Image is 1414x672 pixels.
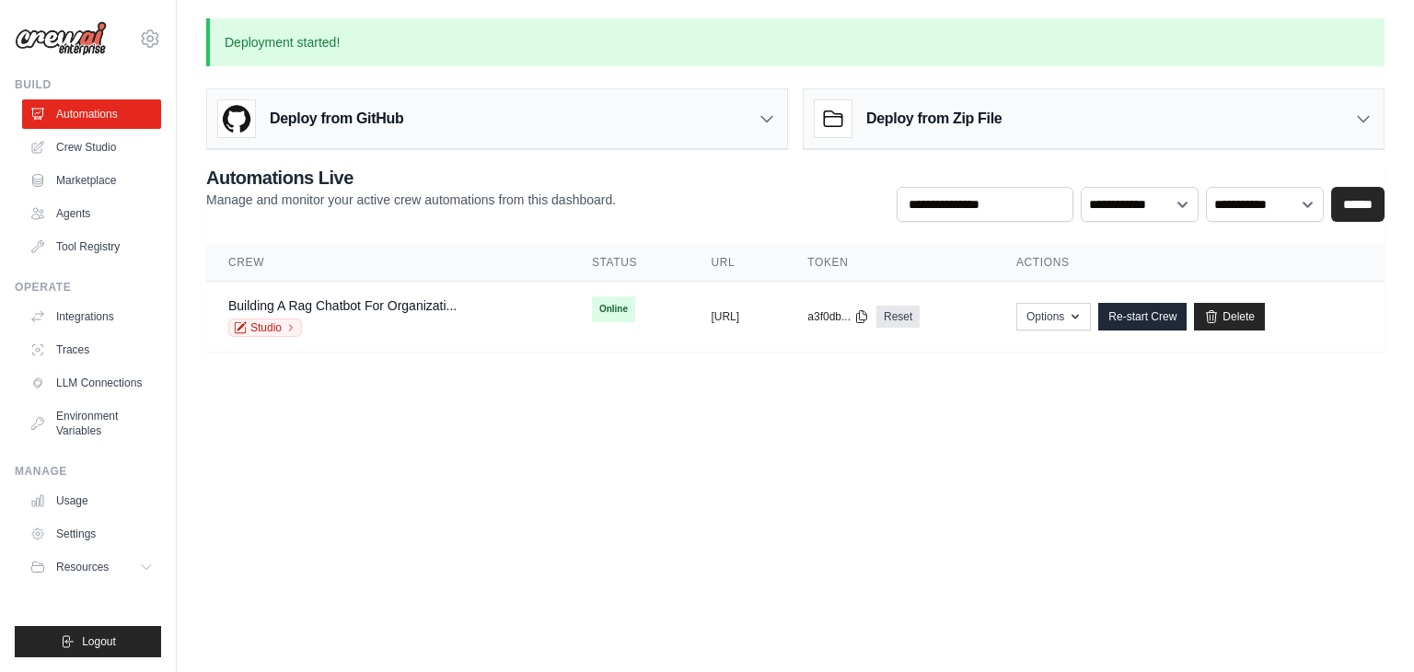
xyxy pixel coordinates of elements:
a: Environment Variables [22,401,161,446]
a: Re-start Crew [1098,303,1187,330]
a: Marketplace [22,166,161,195]
div: Manage [15,464,161,479]
button: Options [1016,303,1091,330]
a: Building A Rag Chatbot For Organizati... [228,298,457,313]
a: Integrations [22,302,161,331]
p: Deployment started! [206,18,1385,66]
a: Tool Registry [22,232,161,261]
h3: Deploy from Zip File [866,108,1002,130]
a: Delete [1194,303,1265,330]
button: a3f0db... [807,309,869,324]
a: Reset [876,306,920,328]
a: Agents [22,199,161,228]
div: Operate [15,280,161,295]
a: Automations [22,99,161,129]
th: URL [689,244,785,282]
a: LLM Connections [22,368,161,398]
a: Usage [22,486,161,516]
h3: Deploy from GitHub [270,108,403,130]
img: Logo [15,21,107,56]
button: Resources [22,552,161,582]
div: Build [15,77,161,92]
span: Resources [56,560,109,574]
a: Crew Studio [22,133,161,162]
th: Crew [206,244,570,282]
img: GitHub Logo [218,100,255,137]
th: Status [570,244,690,282]
h2: Automations Live [206,165,616,191]
th: Actions [994,244,1385,282]
span: Online [592,296,635,322]
a: Settings [22,519,161,549]
span: Logout [82,634,116,649]
p: Manage and monitor your active crew automations from this dashboard. [206,191,616,209]
th: Token [785,244,994,282]
a: Studio [228,319,302,337]
button: Logout [15,626,161,657]
a: Traces [22,335,161,365]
